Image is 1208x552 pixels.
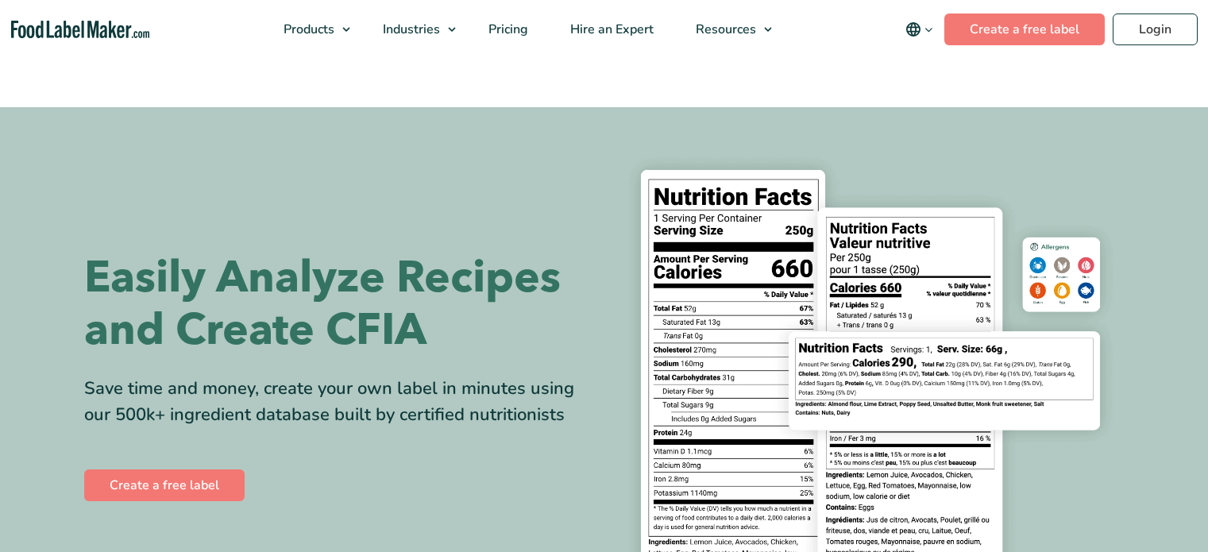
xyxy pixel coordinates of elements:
span: Pricing [484,21,530,38]
span: Industries [378,21,442,38]
h1: Easily Analyze Recipes and Create CFIA [84,252,592,357]
span: Hire an Expert [565,21,655,38]
div: Save time and money, create your own label in minutes using our 500k+ ingredient database built b... [84,376,592,428]
a: Create a free label [944,14,1105,45]
a: Create a free label [84,469,245,501]
span: Products [279,21,336,38]
span: Resources [691,21,758,38]
a: Login [1113,14,1198,45]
